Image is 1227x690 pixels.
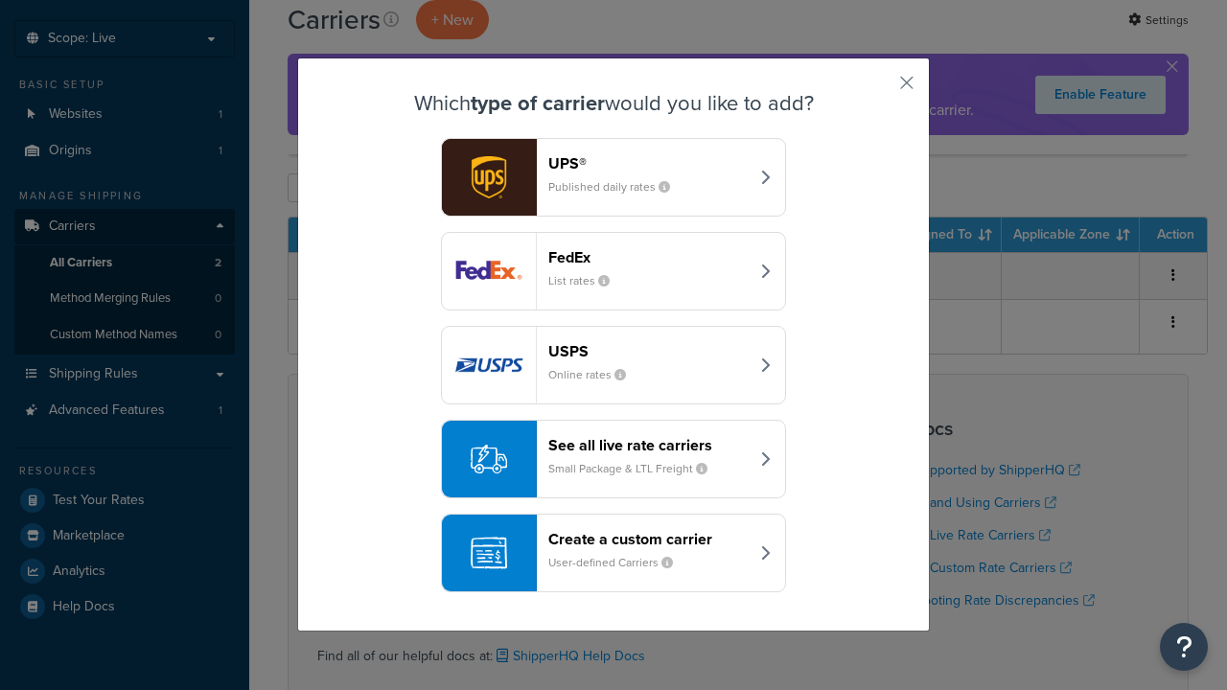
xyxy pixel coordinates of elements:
[548,554,688,571] small: User-defined Carriers
[442,233,536,310] img: fedEx logo
[548,272,625,289] small: List rates
[1160,623,1208,671] button: Open Resource Center
[346,92,881,115] h3: Which would you like to add?
[442,139,536,216] img: ups logo
[548,248,749,266] header: FedEx
[471,535,507,571] img: icon-carrier-custom-c93b8a24.svg
[471,441,507,477] img: icon-carrier-liverate-becf4550.svg
[548,436,749,454] header: See all live rate carriers
[471,87,605,119] strong: type of carrier
[442,327,536,403] img: usps logo
[548,178,685,195] small: Published daily rates
[441,420,786,498] button: See all live rate carriersSmall Package & LTL Freight
[441,514,786,592] button: Create a custom carrierUser-defined Carriers
[548,154,749,172] header: UPS®
[441,138,786,217] button: ups logoUPS®Published daily rates
[548,342,749,360] header: USPS
[548,530,749,548] header: Create a custom carrier
[441,326,786,404] button: usps logoUSPSOnline rates
[548,366,641,383] small: Online rates
[548,460,723,477] small: Small Package & LTL Freight
[441,232,786,310] button: fedEx logoFedExList rates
